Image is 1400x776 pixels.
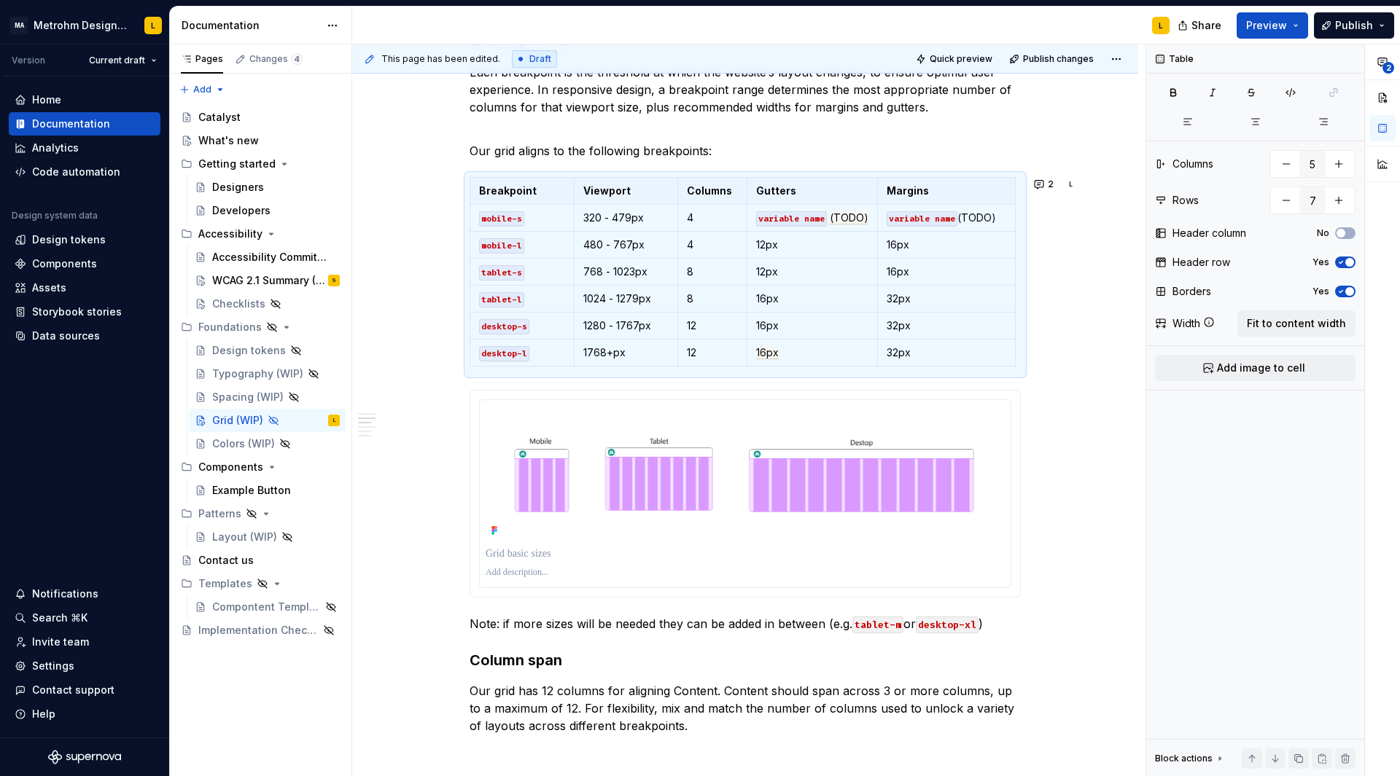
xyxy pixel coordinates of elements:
div: Header row [1172,255,1230,270]
p: Note: if more sizes will be needed they can be added in between (e.g. or ) [470,615,1021,632]
div: Metrohm Design System [34,18,127,33]
span: Publish changes [1023,53,1094,65]
div: Getting started [175,152,346,176]
span: Publish [1335,18,1373,33]
a: Example Button [189,479,346,502]
div: Accessibility [175,222,346,246]
a: Design tokens [9,228,160,251]
code: tablet-l [479,292,524,307]
code: variable name [756,211,827,227]
div: WCAG 2.1 Summary (Draft) [212,273,325,288]
div: Patterns [198,506,241,521]
div: Page tree [175,106,346,642]
div: Design tokens [212,343,286,358]
div: S [332,273,336,288]
p: Our grid has 12 columns for aligning Content. Content should span across 3 or more columns, up to... [470,682,1021,734]
p: 768 - 1023px [583,264,669,279]
div: Catalyst [198,110,241,125]
button: Quick preview [911,49,999,69]
code: desktop-s [479,319,529,334]
a: Checklists [189,292,346,316]
div: Example Button [212,483,291,498]
code: tablet-s [479,265,524,281]
div: Home [32,93,61,107]
code: desktop-l [479,346,529,361]
button: Publish [1314,12,1394,39]
div: Settings [32,659,74,673]
span: Add image to cell [1217,361,1305,375]
div: Colors (WIP) [212,436,275,451]
p: Gutters [756,184,869,198]
code: variable name [887,211,957,227]
button: Share [1170,12,1231,39]
span: 16px [756,346,779,359]
div: Patterns [175,502,346,525]
div: Contact us [198,553,254,568]
button: Add image to cell [1155,355,1356,381]
p: 1768+px [583,345,669,360]
div: Notifications [32,587,98,601]
p: 16px [887,238,1006,252]
span: 2 [1382,62,1394,74]
div: Templates [175,572,346,595]
div: Contact support [32,683,114,697]
button: Contact support [9,678,160,702]
code: desktop-xl [916,616,979,633]
span: Share [1191,18,1221,33]
p: 1280 - 1767px [583,318,669,333]
a: Components [9,252,160,275]
button: 2 [1030,174,1060,195]
div: Block actions [1155,753,1213,764]
p: 12 [687,345,738,360]
p: 4 [687,211,738,225]
p: 12 [687,318,738,333]
div: Columns [1172,157,1213,171]
a: What's new [175,129,346,152]
p: 32px [887,318,1006,333]
div: L [1159,20,1163,31]
button: Current draft [82,50,163,71]
div: Compontent Template [212,600,321,614]
div: Foundations [198,320,262,334]
div: Invite team [32,635,89,649]
div: L [1069,179,1073,190]
a: Design tokens [189,339,346,362]
p: 12px [756,238,869,252]
p: (TODO) [887,211,1006,225]
div: Designers [212,180,264,195]
a: Storybook stories [9,300,160,324]
p: Margins [887,184,1006,198]
div: Borders [1172,284,1211,299]
div: Block actions [1155,748,1226,769]
p: 12px [756,264,869,279]
div: What's new [198,133,259,148]
div: Checklists [212,297,265,311]
p: Breakpoint [479,184,565,198]
a: Supernova Logo [48,750,121,764]
p: Our grid aligns to the following breakpoints: [470,125,1021,160]
div: Getting started [198,157,276,171]
p: 32px [887,291,1006,306]
div: Search ⌘K [32,611,87,625]
button: Fit to content width [1237,310,1356,337]
div: Assets [32,281,66,295]
span: 4 [291,53,303,65]
label: Yes [1312,286,1329,297]
div: Pages [181,53,223,65]
p: 1024 - 1279px [583,291,669,306]
div: Documentation [32,117,110,131]
div: Help [32,707,55,721]
p: 16px [756,291,869,306]
div: Components [32,256,97,271]
a: Accessibility Commitment (Draft) [189,246,346,269]
span: Add [193,84,211,95]
a: Assets [9,276,160,299]
span: Current draft [89,55,145,66]
p: 320 - 479px [583,211,669,225]
div: Design system data [12,210,98,222]
div: Data sources [32,329,100,343]
div: Components [175,455,346,479]
div: Width [1172,316,1200,331]
div: Documentation [182,18,319,33]
a: Home [9,88,160,111]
